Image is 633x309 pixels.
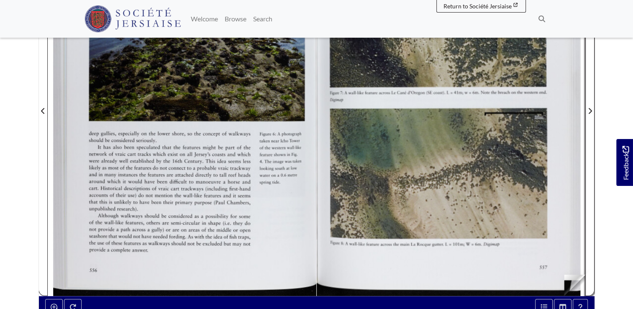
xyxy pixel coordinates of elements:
a: Société Jersiaise logo [85,3,181,34]
a: Browse [221,10,250,27]
a: Welcome [187,10,221,27]
span: Feedback [620,146,630,180]
span: Return to Société Jersiaise [443,3,512,10]
a: Search [250,10,276,27]
a: Would you like to provide feedback? [616,139,633,186]
img: Société Jersiaise [85,5,181,32]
